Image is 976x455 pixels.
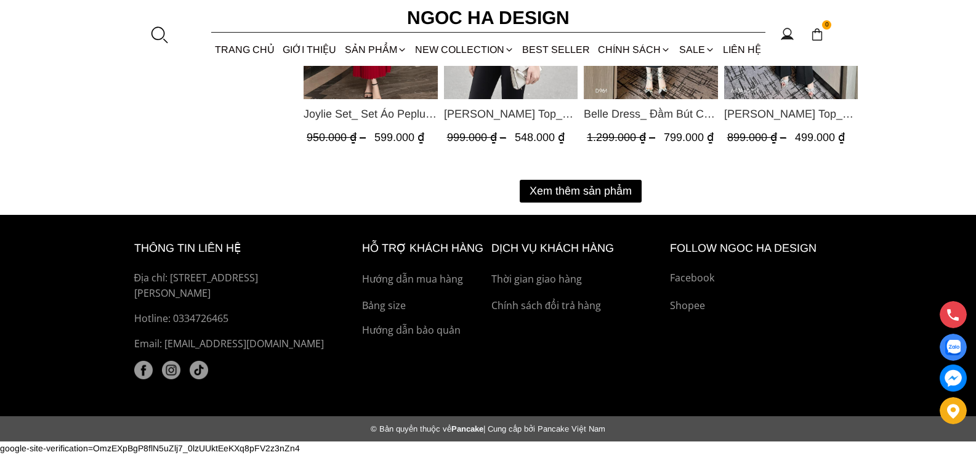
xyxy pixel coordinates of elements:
[520,180,642,203] button: Xem thêm sản phẩm
[724,105,858,123] a: Link to Amy Top_ Áo Vạt Chéo Đính 3 Cúc Tay Cộc Màu Trắng A934
[719,33,765,66] a: LIÊN HỆ
[211,33,279,66] a: TRANG CHỦ
[584,105,718,123] span: Belle Dress_ Đầm Bút Chì Đen Phối Choàng Vai May Ly Màu Trắng Kèm Hoa D961
[134,336,334,352] p: Email: [EMAIL_ADDRESS][DOMAIN_NAME]
[587,131,658,143] span: 1.299.000 ₫
[491,272,664,288] a: Thời gian giao hàng
[307,131,369,143] span: 950.000 ₫
[664,131,714,143] span: 799.000 ₫
[670,298,842,314] a: Shopee
[362,240,485,257] h6: hỗ trợ khách hàng
[134,311,334,327] a: Hotline: 0334726465
[134,240,334,257] h6: thông tin liên hệ
[514,131,564,143] span: 548.000 ₫
[675,33,719,66] a: SALE
[491,298,664,314] a: Chính sách đổi trả hàng
[594,33,675,66] div: Chính sách
[443,105,578,123] span: [PERSON_NAME] Top_ Áo Vest Cách Điệu Cổ Ngang Vạt Chéo Tay Cộc Màu Trắng A936
[279,33,341,66] a: GIỚI THIỆU
[396,3,581,33] a: Ngoc Ha Design
[304,105,438,123] span: Joylie Set_ Set Áo Peplum Vai Lệch, Chân Váy Dập Ly Màu Đỏ A956, CV120
[190,361,208,379] a: tiktok
[670,270,842,286] a: Facebook
[134,361,153,379] a: facebook (1)
[822,20,832,30] span: 0
[362,298,485,314] a: Bảng size
[443,105,578,123] a: Link to Fiona Top_ Áo Vest Cách Điệu Cổ Ngang Vạt Chéo Tay Cộc Màu Trắng A936
[304,105,438,123] a: Link to Joylie Set_ Set Áo Peplum Vai Lệch, Chân Váy Dập Ly Màu Đỏ A956, CV120
[341,33,411,66] div: SẢN PHẨM
[371,424,451,433] span: © Bản quyền thuộc về
[491,240,664,257] h6: Dịch vụ khách hàng
[362,323,485,339] a: Hướng dẫn bảo quản
[162,361,180,379] img: instagram
[794,131,844,143] span: 499.000 ₫
[518,33,594,66] a: BEST SELLER
[724,105,858,123] span: [PERSON_NAME] Top_ Áo Vạt Chéo Đính 3 Cúc Tay Cộc Màu Trắng A934
[940,334,967,361] a: Display image
[670,240,842,257] h6: Follow ngoc ha Design
[584,105,718,123] a: Link to Belle Dress_ Đầm Bút Chì Đen Phối Choàng Vai May Ly Màu Trắng Kèm Hoa D961
[483,424,605,433] span: | Cung cấp bởi Pancake Việt Nam
[446,131,509,143] span: 999.000 ₫
[411,33,518,66] a: NEW COLLECTION
[810,28,824,41] img: img-CART-ICON-ksit0nf1
[940,364,967,392] a: messenger
[362,272,485,288] a: Hướng dẫn mua hàng
[945,340,961,355] img: Display image
[123,424,854,433] div: Pancake
[374,131,424,143] span: 599.000 ₫
[134,270,334,302] p: Địa chỉ: [STREET_ADDRESS][PERSON_NAME]
[727,131,789,143] span: 899.000 ₫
